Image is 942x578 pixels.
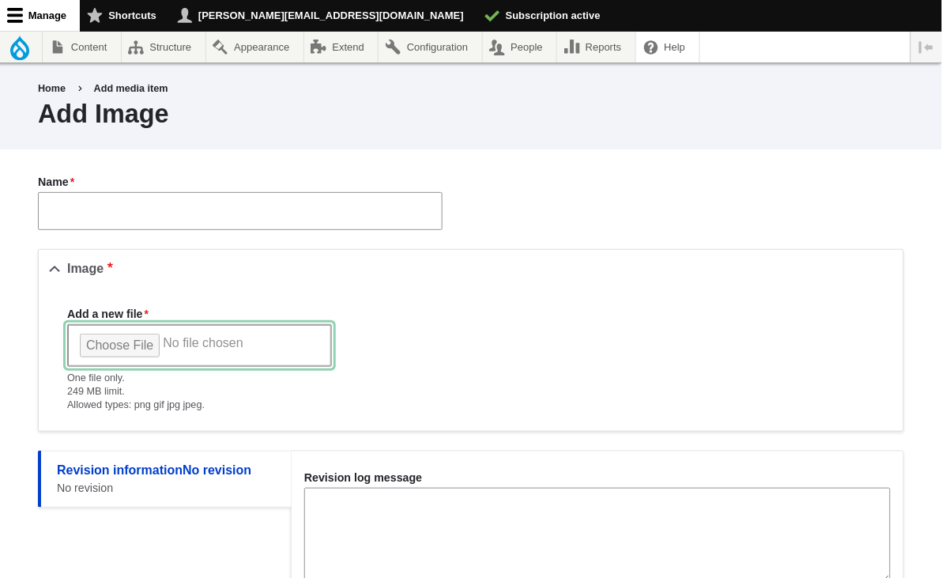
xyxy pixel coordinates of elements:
summary: Image [39,250,903,288]
a: Add media item [94,83,168,94]
a: Appearance [206,32,303,62]
div: One file only. 249 MB limit. Allowed types: png gif jpg jpeg. [67,372,875,412]
a: Configuration [379,32,481,62]
a: People [483,32,557,62]
a: Reports [557,32,635,62]
a: Revision informationNo revisionNo revision [38,451,292,507]
a: Content [43,32,121,62]
a: Home [38,83,66,94]
label: Add a new file [67,307,150,321]
span: No revision [57,480,282,497]
label: Revision log message [304,470,422,485]
strong: Revision informationNo revision [57,463,251,477]
h1: Add Image [38,97,169,130]
label: Name [38,175,76,189]
a: Help [636,32,699,62]
a: Extend [304,32,379,62]
a: Structure [122,32,205,62]
button: Vertical orientation [911,32,942,62]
